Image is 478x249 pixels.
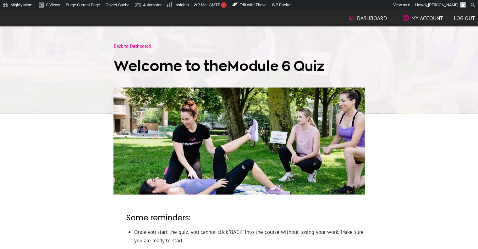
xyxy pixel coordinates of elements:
h2: Some reminders: [126,207,365,228]
a: Back to Dashboard [114,43,151,49]
span: ! [221,2,227,8]
span: Module 6 Quiz [228,59,325,73]
span: My Account [411,13,443,24]
a: My Account [403,13,443,24]
a: Dashboard [348,13,387,24]
h1: Welcome to the [114,57,365,76]
span: Dashboard [357,13,387,24]
li: Once you start the quiz, you cannot click ‘BACK’ into the course without losing your work. Make s... [134,228,365,248]
a: Log out [454,13,475,24]
span: ▼ [407,3,410,7]
span: [PERSON_NAME] [428,3,458,7]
